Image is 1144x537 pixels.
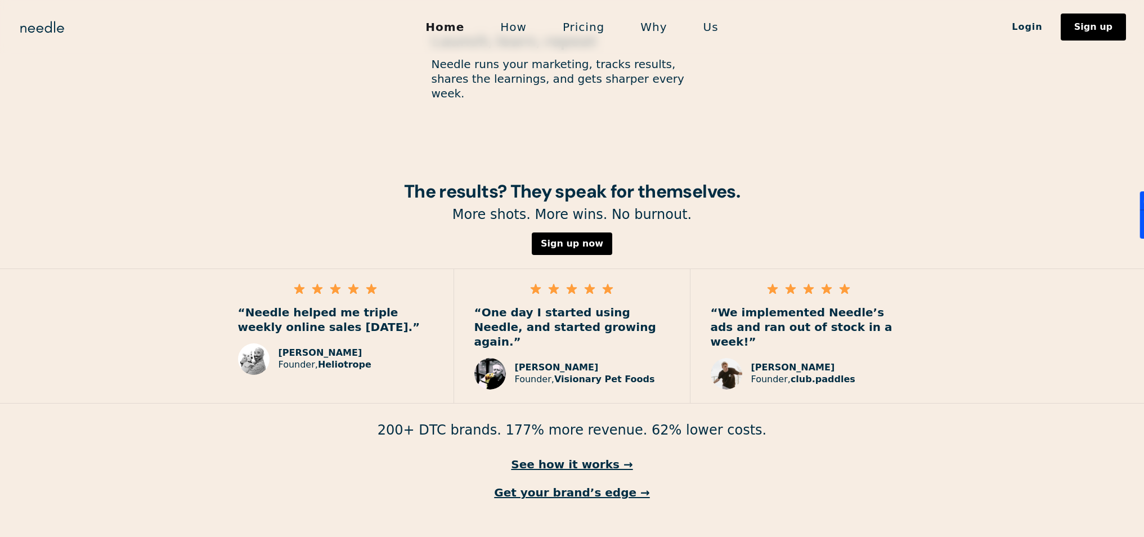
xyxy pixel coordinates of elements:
[515,362,599,373] strong: [PERSON_NAME]
[791,374,855,384] strong: club.paddles
[279,347,362,358] strong: [PERSON_NAME]
[622,15,685,39] a: Why
[711,305,907,349] p: “We implemented Needle’s ads and ran out of stock in a week!”
[474,305,670,349] p: “One day I started using Needle, and started growing again.”
[432,57,713,101] p: Needle runs your marketing, tracks results, shares the learnings, and gets sharper every week.
[407,15,482,39] a: Home
[541,239,603,248] div: Sign up now
[279,359,371,371] p: Founder,
[751,374,855,386] p: Founder,
[1061,14,1126,41] a: Sign up
[515,374,655,386] p: Founder,
[685,15,737,39] a: Us
[482,15,545,39] a: How
[1074,23,1112,32] div: Sign up
[545,15,622,39] a: Pricing
[238,305,433,334] p: “Needle helped me triple weekly online sales [DATE].”
[994,17,1061,37] a: Login
[751,362,835,373] strong: [PERSON_NAME]
[554,374,655,384] strong: Visionary Pet Foods
[318,359,371,370] strong: Heliotrope
[404,180,740,203] strong: The results? They speak for themselves.
[532,232,612,255] a: Sign up now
